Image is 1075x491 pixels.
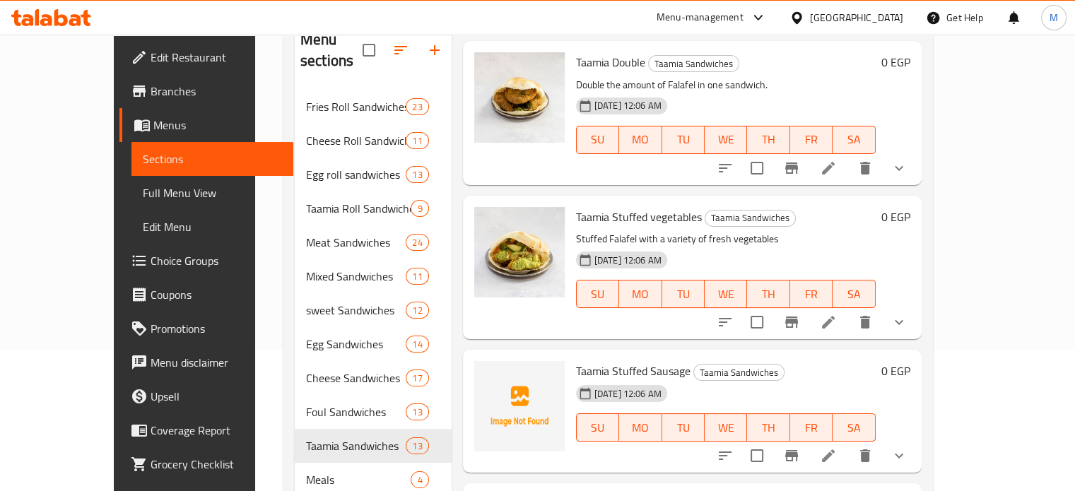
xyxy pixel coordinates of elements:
div: Cheese Sandwiches [306,369,406,386]
div: Fries Roll Sandwiches23 [295,90,452,124]
button: sort-choices [708,151,742,185]
button: TH [747,413,789,442]
div: Meat Sandwiches24 [295,225,452,259]
span: Select all sections [354,35,384,65]
span: WE [710,129,741,150]
span: FR [796,129,827,150]
span: [DATE] 12:06 AM [589,387,667,401]
span: Taamia Sandwiches [705,210,795,226]
button: WE [705,126,747,154]
span: TU [668,129,699,150]
span: Sections [143,150,282,167]
button: delete [848,439,882,473]
span: Menus [153,117,282,134]
span: MO [625,129,656,150]
span: Foul Sandwiches [306,403,406,420]
span: Taamia Stuffed vegetables [576,206,702,227]
div: Menu-management [657,9,744,26]
div: items [406,336,428,353]
p: Double the amount of Falafel in one sandwich. [576,76,876,94]
span: Full Menu View [143,184,282,201]
div: items [411,471,428,488]
span: 23 [406,100,428,114]
span: MO [625,418,656,438]
div: Cheese Sandwiches17 [295,361,452,395]
span: Coverage Report [151,422,282,439]
button: SU [576,126,619,154]
span: MO [625,284,656,304]
div: Cheese Roll Sandwiches11 [295,124,452,158]
span: 13 [406,168,428,182]
a: Sections [131,142,293,176]
span: TH [753,418,784,438]
div: Foul Sandwiches13 [295,395,452,429]
button: delete [848,151,882,185]
a: Coverage Report [119,413,293,447]
div: Taamia Roll Sandwiches [306,200,411,217]
span: WE [710,418,741,438]
button: SA [833,126,875,154]
button: MO [619,126,662,154]
svg: Show Choices [891,160,907,177]
img: Taamia Stuffed vegetables [474,207,565,297]
span: 11 [406,134,428,148]
button: WE [705,280,747,308]
svg: Show Choices [891,314,907,331]
a: Full Menu View [131,176,293,210]
button: show more [882,439,916,473]
span: FR [796,418,827,438]
button: MO [619,413,662,442]
button: WE [705,413,747,442]
span: 9 [411,202,428,215]
span: M [1050,10,1058,25]
div: Taamia Sandwiches [705,210,796,227]
button: SA [833,413,875,442]
span: 11 [406,270,428,283]
a: Edit Menu [131,210,293,244]
div: [GEOGRAPHIC_DATA] [810,10,903,25]
a: Edit menu item [820,447,837,464]
a: Upsell [119,379,293,413]
button: TH [747,280,789,308]
span: TH [753,284,784,304]
button: FR [790,413,833,442]
span: TH [753,129,784,150]
span: 13 [406,439,428,453]
span: sweet Sandwiches [306,302,406,319]
button: TH [747,126,789,154]
div: Meals [306,471,411,488]
img: Taamia Double [474,52,565,143]
span: Taamia Sandwiches [694,365,784,381]
span: Taamia Sandwiches [306,437,406,454]
button: SA [833,280,875,308]
a: Menus [119,108,293,142]
button: show more [882,305,916,339]
div: Taamia Roll Sandwiches9 [295,191,452,225]
span: SU [582,284,613,304]
span: 24 [406,236,428,249]
a: Promotions [119,312,293,345]
div: Egg Sandwiches14 [295,327,452,361]
a: Choice Groups [119,244,293,278]
div: Taamia Sandwiches13 [295,429,452,463]
span: Egg roll sandwiches [306,166,406,183]
a: Edit menu item [820,160,837,177]
span: Taamia Sandwiches [649,56,739,72]
div: sweet Sandwiches12 [295,293,452,327]
button: sort-choices [708,439,742,473]
span: Taamia Double [576,52,645,73]
span: SA [838,284,869,304]
span: SA [838,418,869,438]
button: show more [882,151,916,185]
span: SA [838,129,869,150]
button: Branch-specific-item [775,151,809,185]
span: Branches [151,83,282,100]
span: SU [582,418,613,438]
span: Fries Roll Sandwiches [306,98,406,115]
a: Grocery Checklist [119,447,293,481]
div: Mixed Sandwiches [306,268,406,285]
div: items [406,166,428,183]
